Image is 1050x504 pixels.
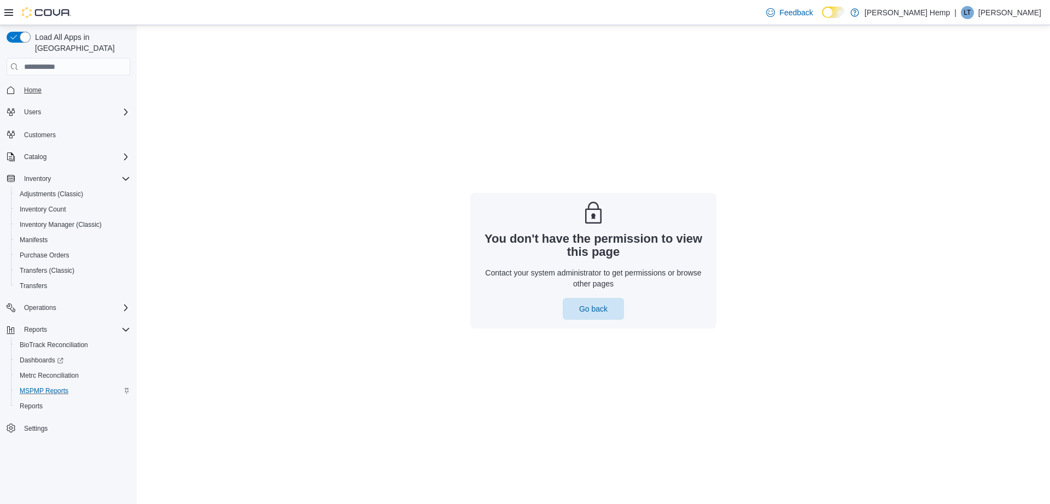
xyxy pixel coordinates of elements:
[15,400,130,413] span: Reports
[20,172,55,185] button: Inventory
[20,220,102,229] span: Inventory Manager (Classic)
[762,2,817,24] a: Feedback
[20,190,83,198] span: Adjustments (Classic)
[15,279,130,292] span: Transfers
[15,249,74,262] a: Purchase Orders
[15,218,106,231] a: Inventory Manager (Classic)
[964,6,971,19] span: LT
[20,282,47,290] span: Transfers
[24,108,41,116] span: Users
[20,251,69,260] span: Purchase Orders
[2,420,135,436] button: Settings
[20,83,130,97] span: Home
[24,131,56,139] span: Customers
[24,303,56,312] span: Operations
[2,82,135,98] button: Home
[11,278,135,294] button: Transfers
[579,303,608,314] span: Go back
[822,7,845,18] input: Dark Mode
[7,78,130,465] nav: Complex example
[954,6,956,19] p: |
[15,233,130,247] span: Manifests
[15,203,130,216] span: Inventory Count
[20,301,61,314] button: Operations
[20,127,130,141] span: Customers
[15,264,79,277] a: Transfers (Classic)
[24,325,47,334] span: Reports
[15,354,130,367] span: Dashboards
[20,341,88,349] span: BioTrack Reconciliation
[15,218,130,231] span: Inventory Manager (Classic)
[20,421,130,435] span: Settings
[2,171,135,186] button: Inventory
[20,84,46,97] a: Home
[2,322,135,337] button: Reports
[20,150,51,163] button: Catalog
[15,264,130,277] span: Transfers (Classic)
[15,384,73,397] a: MSPMP Reports
[20,402,43,411] span: Reports
[479,232,708,259] h3: You don't have the permission to view this page
[20,266,74,275] span: Transfers (Classic)
[15,187,130,201] span: Adjustments (Classic)
[961,6,974,19] div: Lucas Todd
[11,186,135,202] button: Adjustments (Classic)
[15,203,71,216] a: Inventory Count
[22,7,71,18] img: Cova
[11,217,135,232] button: Inventory Manager (Classic)
[20,386,68,395] span: MSPMP Reports
[15,233,52,247] a: Manifests
[20,323,130,336] span: Reports
[11,353,135,368] a: Dashboards
[20,172,130,185] span: Inventory
[15,354,68,367] a: Dashboards
[2,300,135,315] button: Operations
[11,337,135,353] button: BioTrack Reconciliation
[15,338,130,351] span: BioTrack Reconciliation
[2,149,135,165] button: Catalog
[20,371,79,380] span: Metrc Reconciliation
[978,6,1041,19] p: [PERSON_NAME]
[15,384,130,397] span: MSPMP Reports
[15,369,130,382] span: Metrc Reconciliation
[479,267,708,289] p: Contact your system administrator to get permissions or browse other pages
[15,249,130,262] span: Purchase Orders
[11,202,135,217] button: Inventory Count
[24,153,46,161] span: Catalog
[20,323,51,336] button: Reports
[11,383,135,398] button: MSPMP Reports
[15,187,87,201] a: Adjustments (Classic)
[11,248,135,263] button: Purchase Orders
[31,32,130,54] span: Load All Apps in [GEOGRAPHIC_DATA]
[20,106,45,119] button: Users
[11,263,135,278] button: Transfers (Classic)
[20,356,63,365] span: Dashboards
[20,205,66,214] span: Inventory Count
[20,422,52,435] a: Settings
[24,424,48,433] span: Settings
[15,369,83,382] a: Metrc Reconciliation
[20,301,130,314] span: Operations
[20,128,60,142] a: Customers
[15,400,47,413] a: Reports
[2,104,135,120] button: Users
[20,236,48,244] span: Manifests
[2,126,135,142] button: Customers
[779,7,813,18] span: Feedback
[11,232,135,248] button: Manifests
[865,6,950,19] p: [PERSON_NAME] Hemp
[11,368,135,383] button: Metrc Reconciliation
[20,150,130,163] span: Catalog
[20,106,130,119] span: Users
[15,338,92,351] a: BioTrack Reconciliation
[15,279,51,292] a: Transfers
[11,398,135,414] button: Reports
[563,298,624,320] button: Go back
[24,174,51,183] span: Inventory
[822,18,822,19] span: Dark Mode
[24,86,42,95] span: Home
